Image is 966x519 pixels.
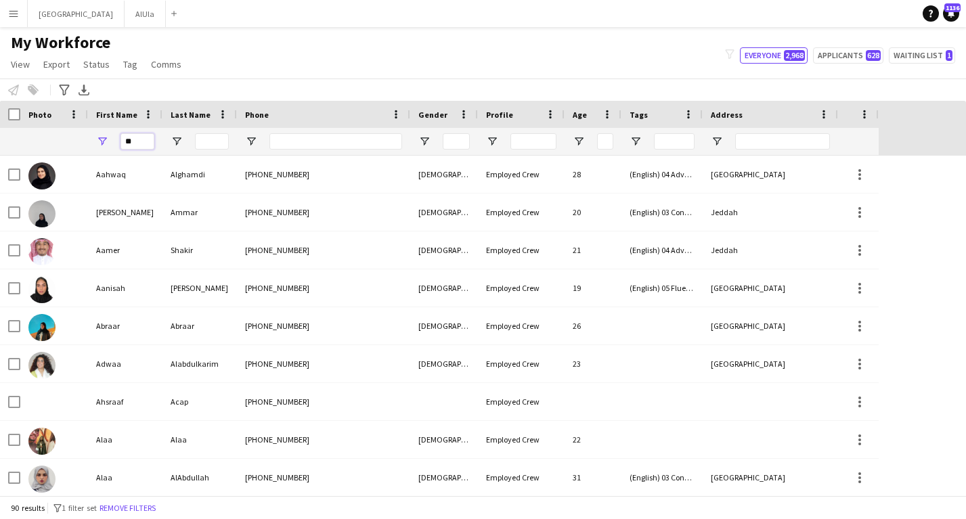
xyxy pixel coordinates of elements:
span: 1 [946,50,952,61]
app-action-btn: Export XLSX [76,82,92,98]
span: My Workforce [11,32,110,53]
div: (English) 04 Advanced, (Experience) 02 Experienced, (PPSS) 03 VIP, (Role) 05 VIP Host & Hostesses... [621,231,703,269]
div: Acap [162,383,237,420]
div: Aahwaq [88,156,162,193]
a: 1136 [943,5,959,22]
button: Open Filter Menu [573,135,585,148]
div: Abraar [88,307,162,344]
div: [PHONE_NUMBER] [237,345,410,382]
div: 31 [565,459,621,496]
div: Alaa [162,421,237,458]
div: [PHONE_NUMBER] [237,194,410,231]
span: [GEOGRAPHIC_DATA] [711,359,785,369]
button: Open Filter Menu [96,135,108,148]
div: [PHONE_NUMBER] [237,383,410,420]
app-action-btn: Advanced filters [56,82,72,98]
span: Gender [418,110,447,120]
span: 2,968 [784,50,805,61]
button: [GEOGRAPHIC_DATA] [28,1,125,27]
span: Tags [630,110,648,120]
div: [PHONE_NUMBER] [237,459,410,496]
span: Status [83,58,110,70]
span: Jeddah [711,245,738,255]
div: Alaa [88,459,162,496]
div: Alabdulkarim [162,345,237,382]
input: Age Filter Input [597,133,613,150]
input: Profile Filter Input [510,133,556,150]
div: [DEMOGRAPHIC_DATA] [410,231,478,269]
img: Aamer Shakir [28,238,56,265]
img: Adwaa Alabdulkarim [28,352,56,379]
button: Open Filter Menu [245,135,257,148]
span: Phone [245,110,269,120]
div: [DEMOGRAPHIC_DATA] [410,156,478,193]
div: [PHONE_NUMBER] [237,307,410,344]
a: Status [78,55,115,73]
span: [GEOGRAPHIC_DATA] [711,321,785,331]
input: Tags Filter Input [654,133,695,150]
div: Alghamdi [162,156,237,193]
div: [PHONE_NUMBER] [237,231,410,269]
div: 26 [565,307,621,344]
div: Adwaa [88,345,162,382]
div: Aanisah [88,269,162,307]
button: Open Filter Menu [418,135,431,148]
div: [PHONE_NUMBER] [237,421,410,458]
div: 21 [565,231,621,269]
a: Export [38,55,75,73]
span: Tag [123,58,137,70]
div: [DEMOGRAPHIC_DATA] [410,421,478,458]
button: Open Filter Menu [711,135,723,148]
div: [DEMOGRAPHIC_DATA] [410,307,478,344]
input: Last Name Filter Input [195,133,229,150]
input: First Name Filter Input [120,133,154,150]
button: Remove filters [97,501,158,516]
img: Aanisah Schroeder [28,276,56,303]
button: Everyone2,968 [740,47,808,64]
span: Photo [28,110,51,120]
div: 28 [565,156,621,193]
input: Gender Filter Input [443,133,470,150]
span: Age [573,110,587,120]
a: Tag [118,55,143,73]
div: (English) 05 Fluent , (Experience) 02 Experienced, (PPSS) 02 IP, (Role) 04 Host & Hostesses, (Rol... [621,269,703,307]
span: [GEOGRAPHIC_DATA] [711,283,785,293]
button: Applicants628 [813,47,883,64]
div: Alaa [88,421,162,458]
span: 1 filter set [62,503,97,513]
span: Last Name [171,110,211,120]
div: Employed Crew [478,156,565,193]
div: Employed Crew [478,269,565,307]
span: First Name [96,110,137,120]
span: 628 [866,50,881,61]
span: Comms [151,58,181,70]
div: 23 [565,345,621,382]
div: 19 [565,269,621,307]
button: Open Filter Menu [171,135,183,148]
div: (English) 04 Advanced, (Experience) 01 Newbies, (PPSS) 04 VVIP , (Role) 05 VIP Host & Hostesses [621,156,703,193]
img: Aalya Ammar [28,200,56,227]
div: Ammar [162,194,237,231]
div: Employed Crew [478,345,565,382]
div: [PHONE_NUMBER] [237,269,410,307]
div: Employed Crew [478,383,565,420]
div: AlAbdullah [162,459,237,496]
div: [DEMOGRAPHIC_DATA] [410,194,478,231]
img: Alaa AlAbdullah [28,466,56,493]
img: Abraar Abraar [28,314,56,341]
div: Employed Crew [478,421,565,458]
a: View [5,55,35,73]
span: Address [711,110,743,120]
img: Aahwaq Alghamdi [28,162,56,189]
div: [DEMOGRAPHIC_DATA] [410,345,478,382]
div: Shakir [162,231,237,269]
button: Waiting list1 [889,47,955,64]
span: Profile [486,110,513,120]
div: Abraar [162,307,237,344]
div: Employed Crew [478,307,565,344]
button: AlUla [125,1,166,27]
input: Address Filter Input [735,133,830,150]
div: [PERSON_NAME] [88,194,162,231]
div: 22 [565,421,621,458]
span: [GEOGRAPHIC_DATA] [711,472,785,482]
